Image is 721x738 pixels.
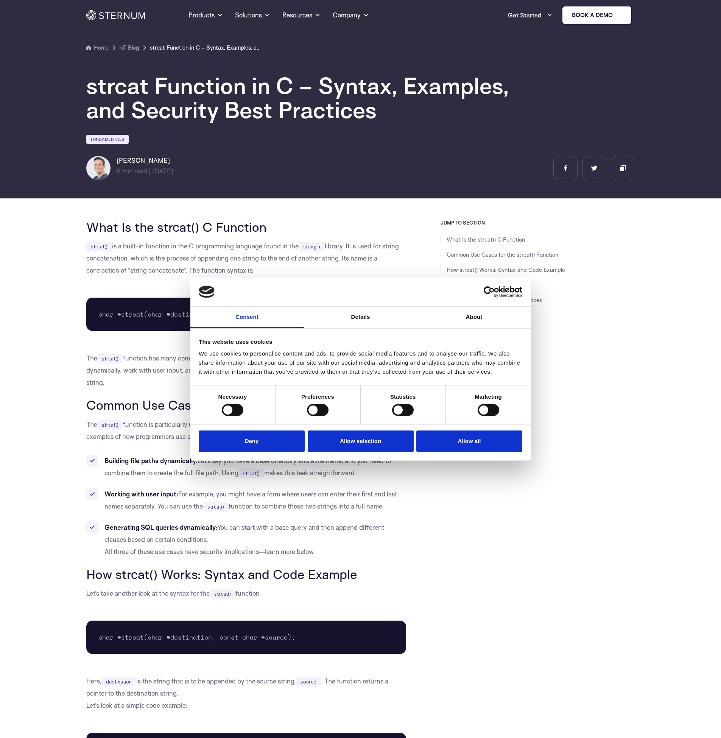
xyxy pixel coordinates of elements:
[390,393,416,400] strong: Statistics
[203,502,229,512] code: strcat()
[86,521,406,558] li: You can start with a base query and then append different clauses based on certain conditions. Al...
[104,457,198,465] strong: Building file paths dynamically:
[86,242,112,251] code: strcat()
[152,167,173,175] span: [DATE]
[456,286,522,298] a: Usercentrics Cookiebot - opens in a new window
[441,220,635,226] h3: JUMP TO SECTION
[104,490,178,498] strong: Working with user input:
[104,523,217,531] strong: Generating SQL queries dynamically:
[188,2,223,29] a: Products
[119,43,139,52] a: IoT Blog
[86,587,406,599] p: Let’s take another look at the syntax for the function:
[199,349,522,376] div: We use cookies to personalise content and ads, to provide social media features and to analyse ou...
[199,431,305,452] button: Deny
[150,43,263,52] a: strcat Function in C – Syntax, Examples, and Security Best Practices
[86,43,109,52] a: Home
[86,156,111,180] img: Igal Zeifman
[218,393,247,400] strong: Necessary
[86,455,406,479] li: Let’s say you have a base directory and a file name, and you need to combine them to create the f...
[97,354,123,364] code: strcat()
[282,2,321,29] a: Resources
[447,236,525,243] a: What Is the strcat() C Function
[86,240,406,276] p: is a built-in function in the C programming language found in the library. It is used for string ...
[97,420,123,430] code: strcat()
[190,307,304,328] a: Consent
[117,156,173,165] h6: [PERSON_NAME]
[475,393,502,400] strong: Marketing
[417,307,531,328] a: About
[296,677,321,687] code: source
[86,621,406,654] pre: char *strcat(char *destination, const char *source);
[86,220,406,234] h2: What Is the strcat() C Function
[299,242,325,251] code: string.h
[86,675,406,711] p: Here, is the string that is to be appended by the source string, . The function returns a pointer...
[447,251,558,258] a: Common Use Cases for the strcat() Function
[447,266,565,273] a: How strcat() Works: Syntax and Code Example
[86,398,406,412] h2: Common Use Cases for the strcat() Function
[199,337,522,346] div: This website uses cookies
[238,468,264,478] code: strcat()
[304,307,417,328] a: Details
[86,418,406,443] p: The function is particularly useful when you need to combine two or more strings. Here are a few ...
[301,393,334,400] strong: Preferences
[86,352,406,389] p: The function has many common uses in the C language. For example, it can be used to build file pa...
[210,589,235,599] code: strcat()
[562,6,632,25] a: Book a demo
[86,488,406,512] li: For example, you might have a form where users can enter their first and last names separately. Y...
[199,286,215,298] img: logo
[308,431,414,452] button: Allow selection
[333,2,369,29] a: Company
[86,298,406,331] pre: char *strcat(char *destination, const char *source)
[117,167,121,175] span: 6
[616,12,622,18] img: sternum iot
[86,73,540,122] h1: strcat Function in C – Syntax, Examples, and Security Best Practices
[117,167,151,175] span: min read |
[508,8,553,23] a: Get Started
[235,2,270,29] a: Solutions
[101,677,136,687] code: destination
[416,431,522,452] button: Allow all
[86,567,406,581] h2: How strcat() Works: Syntax and Code Example
[86,135,129,144] a: Fundamentals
